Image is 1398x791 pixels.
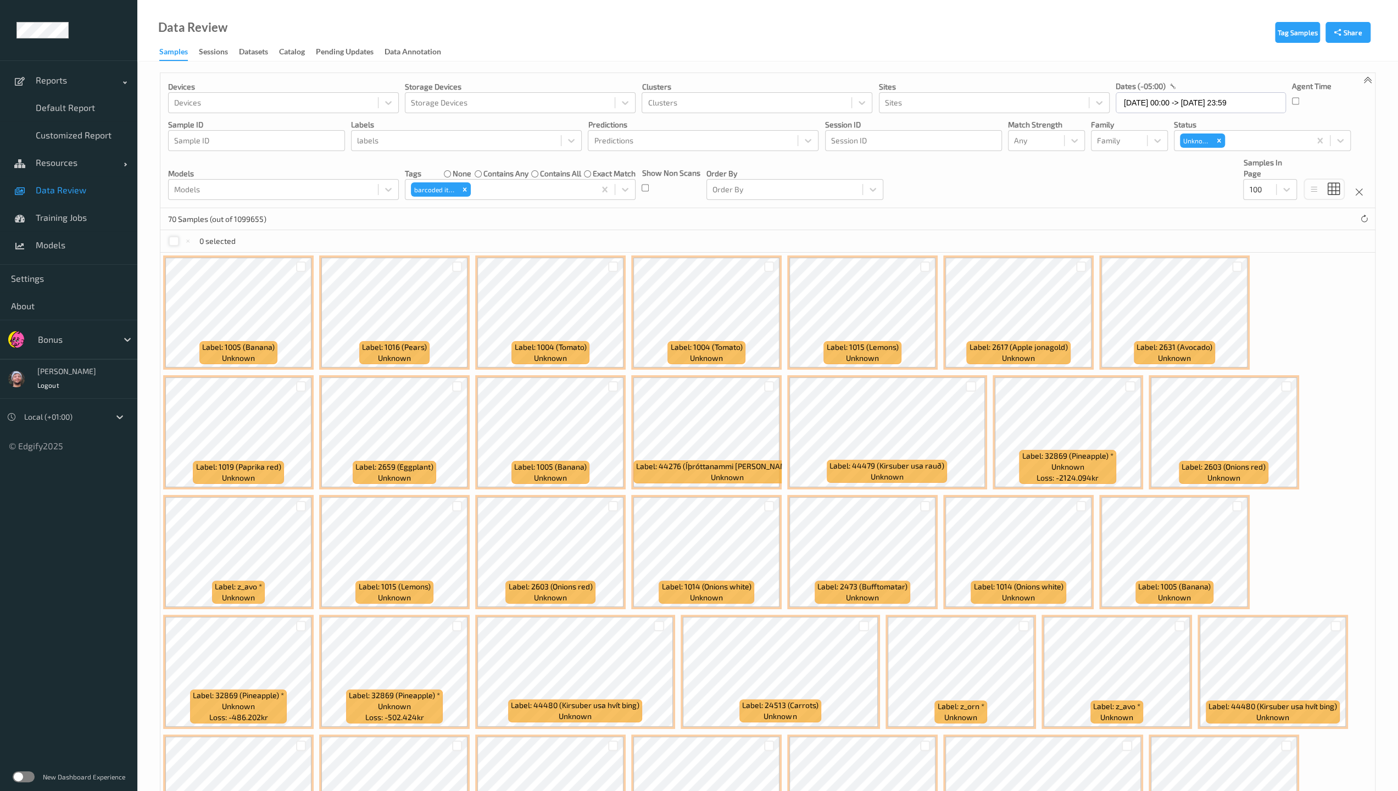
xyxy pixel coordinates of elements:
span: unknown [1051,461,1084,472]
span: unknown [222,592,255,603]
span: unknown [711,472,744,483]
span: Label: 32869 (Pineapple) * [1022,450,1113,461]
span: unknown [846,592,879,603]
span: unknown [764,711,797,722]
span: Label: 2659 (Eggplant) [355,461,433,472]
button: Tag Samples [1275,22,1320,43]
span: Label: 44276 (Íþróttanammi [PERSON_NAME] í poka) [636,461,818,472]
span: Label: 32869 (Pineapple) * [349,690,440,701]
p: Samples In Page [1243,157,1297,179]
span: Label: 1004 (Tomato) [671,342,743,353]
span: Label: 2603 (Onions red) [509,581,593,592]
span: unknown [378,472,411,483]
span: Loss: -2124.094kr [1037,472,1099,483]
div: Datasets [239,46,268,60]
p: Tags [405,168,421,179]
div: Remove Unknown [1213,133,1225,148]
span: Label: 2603 (Onions red) [1182,461,1266,472]
p: 0 selected [199,236,236,247]
span: Label: 2473 (Bufftomatar) [817,581,907,592]
p: Match Strength [1008,119,1085,130]
span: unknown [378,353,411,364]
span: unknown [378,701,411,712]
span: unknown [1158,353,1191,364]
span: unknown [1002,353,1035,364]
p: Status [1174,119,1351,130]
p: Storage Devices [405,81,636,92]
span: Label: 1019 (Paprika red) [196,461,281,472]
a: Sessions [199,44,239,60]
span: unknown [690,353,723,364]
span: unknown [944,712,977,723]
p: Models [168,168,399,179]
span: unknown [1002,592,1035,603]
p: Session ID [825,119,1002,130]
span: Label: 1014 (Onions white) [662,581,751,592]
span: Label: 44480 (Kirsuber usa hvít bing) [1208,701,1337,712]
div: Pending Updates [316,46,374,60]
div: Unknown [1180,133,1213,148]
span: unknown [690,592,723,603]
span: Label: 1005 (Banana) [202,342,275,353]
span: unknown [1256,712,1289,723]
span: unknown [1158,592,1191,603]
p: Devices [168,81,399,92]
div: Remove barcoded item [459,182,471,197]
span: Label: 1004 (Tomato) [515,342,587,353]
label: contains any [483,168,528,179]
span: Label: 44480 (Kirsuber usa hvít bing) [511,700,639,711]
button: Share [1325,22,1371,43]
span: unknown [222,353,255,364]
span: unknown [534,353,567,364]
span: Loss: -486.202kr [209,712,268,723]
span: Label: 2617 (Apple jonagold) [970,342,1068,353]
span: Label: 24513 (Carrots) [742,700,818,711]
div: Sessions [199,46,228,60]
a: Data Annotation [385,44,452,60]
span: unknown [222,701,255,712]
p: dates (-05:00) [1116,81,1166,92]
div: Catalog [279,46,305,60]
span: unknown [1207,472,1240,483]
span: Label: 1015 (Lemons) [359,581,431,592]
span: Loss: -502.424kr [365,712,424,723]
span: Label: 32869 (Pineapple) * [193,690,284,701]
div: Data Annotation [385,46,441,60]
p: Show Non Scans [642,168,700,179]
a: Pending Updates [316,44,385,60]
span: unknown [871,471,904,482]
a: Datasets [239,44,279,60]
p: Clusters [642,81,872,92]
label: exact match [593,168,636,179]
div: Samples [159,46,188,61]
span: Label: 2631 (Avocado) [1137,342,1212,353]
p: Predictions [588,119,818,130]
span: unknown [846,353,879,364]
span: unknown [534,472,567,483]
p: Sample ID [168,119,345,130]
span: Label: 1014 (Onions white) [974,581,1063,592]
span: Label: z_avo * [1093,701,1140,712]
span: unknown [559,711,592,722]
span: Label: 1005 (Banana) [1138,581,1211,592]
span: unknown [378,592,411,603]
span: Label: z_orn * [938,701,984,712]
p: 70 Samples (out of 1099655) [168,214,266,225]
span: unknown [1100,712,1133,723]
p: Sites [879,81,1110,92]
a: Catalog [279,44,316,60]
span: Label: z_avo * [215,581,262,592]
span: Label: 1005 (Banana) [514,461,587,472]
span: unknown [222,472,255,483]
p: Order By [706,168,883,179]
p: Family [1091,119,1168,130]
span: unknown [534,592,567,603]
div: Data Review [158,22,227,33]
span: Label: 1016 (Pears) [362,342,427,353]
a: Samples [159,44,199,61]
div: barcoded item [411,182,458,197]
p: labels [351,119,582,130]
label: none [453,168,471,179]
span: Label: 1015 (Lemons) [827,342,899,353]
p: Agent Time [1292,81,1332,92]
